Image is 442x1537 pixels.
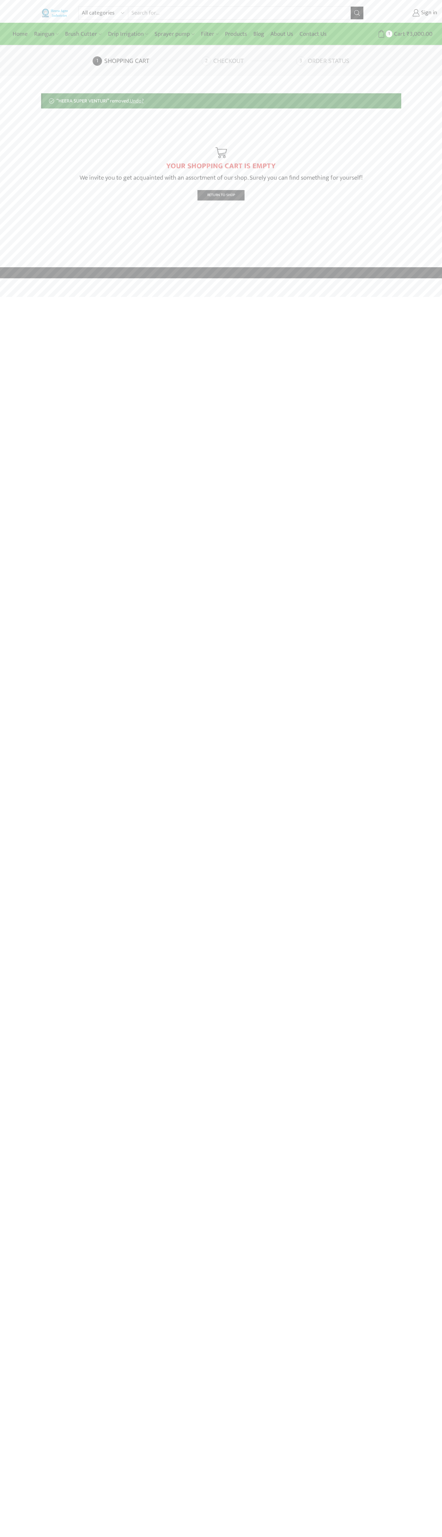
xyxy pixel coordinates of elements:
p: We invite you to get acquainted with an assortment of our shop. Surely you can find something for... [41,173,401,183]
a: Filter [198,27,222,41]
a: Home [9,27,31,41]
a: Blog [250,27,267,41]
div: “HEERA SUPER VENTURI” removed. [41,93,401,108]
span: 1 [386,30,392,37]
span: ₹ [407,29,410,39]
a: Drip Irrigation [105,27,151,41]
span: Cart [392,30,405,38]
bdi: 3,000.00 [407,29,433,39]
span: Sign in [420,9,437,17]
input: Search for... [128,7,350,19]
a: Raingun [31,27,62,41]
a: Brush Cutter [62,27,105,41]
span: Return To Shop [207,192,235,198]
a: Sprayer pump [151,27,197,41]
a: 1 Cart ₹3,000.00 [370,28,433,40]
a: Return To Shop [197,190,245,201]
a: Contact Us [296,27,330,41]
button: Search button [351,7,363,19]
a: About Us [267,27,296,41]
a: Undo? [130,97,144,105]
h1: YOUR SHOPPING CART IS EMPTY [41,162,401,171]
a: Checkout [202,56,294,66]
a: Sign in [373,7,437,19]
a: Products [222,27,250,41]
